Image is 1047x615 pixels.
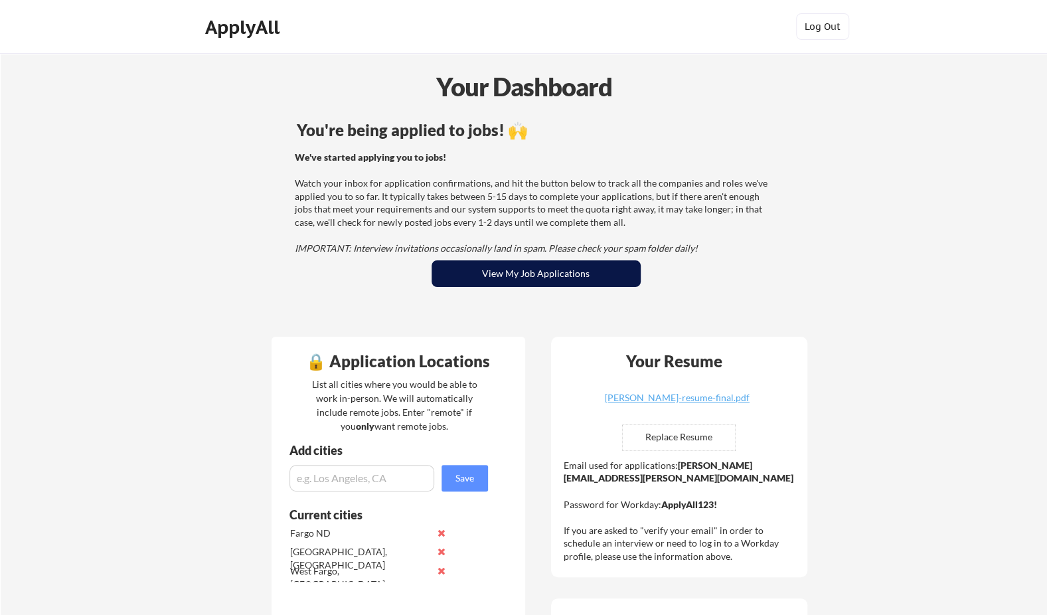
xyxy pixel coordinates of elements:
em: IMPORTANT: Interview invitations occasionally land in spam. Please check your spam folder daily! [295,242,698,254]
a: [PERSON_NAME]-resume-final.pdf [598,393,756,414]
button: View My Job Applications [432,260,641,287]
div: West Fargo, [GEOGRAPHIC_DATA] [290,565,430,590]
div: Your Dashboard [1,68,1047,106]
div: List all cities where you would be able to work in-person. We will automatically include remote j... [303,377,486,433]
div: You're being applied to jobs! 🙌 [297,122,775,138]
div: Watch your inbox for application confirmations, and hit the button below to track all the compani... [295,151,773,255]
div: [PERSON_NAME]-resume-final.pdf [598,393,756,402]
div: Fargo ND [290,527,430,540]
div: Your Resume [609,353,740,369]
div: Add cities [289,444,491,456]
div: 🔒 Application Locations [275,353,522,369]
button: Save [442,465,488,491]
div: [GEOGRAPHIC_DATA], [GEOGRAPHIC_DATA] [290,545,430,571]
strong: We've started applying you to jobs! [295,151,446,163]
input: e.g. Los Angeles, CA [289,465,434,491]
div: Email used for applications: Password for Workday: If you are asked to "verify your email" in ord... [564,459,798,563]
strong: only [356,420,374,432]
strong: [PERSON_NAME][EMAIL_ADDRESS][PERSON_NAME][DOMAIN_NAME] [564,460,793,484]
div: Current cities [289,509,473,521]
div: ApplyAll [205,16,283,39]
strong: ApplyAll123! [661,499,717,510]
button: Log Out [796,13,849,40]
